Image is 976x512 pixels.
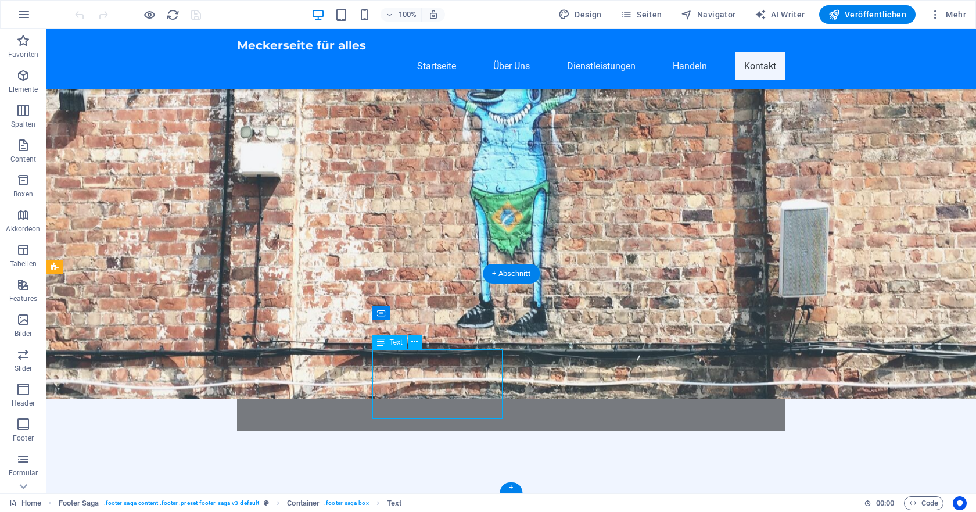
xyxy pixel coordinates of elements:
[676,5,741,24] button: Navigator
[909,496,938,510] span: Code
[287,496,320,510] span: Klick zum Auswählen. Doppelklick zum Bearbeiten
[15,364,33,373] p: Slider
[9,294,37,303] p: Features
[750,5,810,24] button: AI Writer
[819,5,916,24] button: Veröffentlichen
[166,8,180,22] i: Seite neu laden
[925,5,971,24] button: Mehr
[11,120,35,129] p: Spalten
[558,9,602,20] span: Design
[13,189,33,199] p: Boxen
[390,339,403,346] span: Text
[264,500,269,506] i: Dieses Element ist ein anpassbares Preset
[12,399,35,408] p: Header
[904,496,943,510] button: Code
[10,259,37,268] p: Tabellen
[13,434,34,443] p: Footer
[10,155,36,164] p: Content
[59,496,402,510] nav: breadcrumb
[166,8,180,22] button: reload
[500,482,522,493] div: +
[9,496,41,510] a: Klick, um Auswahl aufzuheben. Doppelklick öffnet Seitenverwaltung
[428,9,439,20] i: Bei Größenänderung Zoomstufe automatisch an das gewählte Gerät anpassen.
[8,50,38,59] p: Favoriten
[953,496,967,510] button: Usercentrics
[142,8,156,22] button: Klicke hier, um den Vorschau-Modus zu verlassen
[59,496,99,510] span: Klick zum Auswählen. Doppelklick zum Bearbeiten
[387,496,401,510] span: Klick zum Auswählen. Doppelklick zum Bearbeiten
[6,224,40,234] p: Akkordeon
[616,5,667,24] button: Seiten
[681,9,736,20] span: Navigator
[9,468,38,478] p: Formular
[864,496,895,510] h6: Session-Zeit
[930,9,966,20] span: Mehr
[828,9,906,20] span: Veröffentlichen
[884,499,886,507] span: :
[9,85,38,94] p: Elemente
[398,8,417,22] h6: 100%
[104,496,259,510] span: . footer-saga-content .footer .preset-footer-saga-v3-default
[620,9,662,20] span: Seiten
[876,496,894,510] span: 00 00
[554,5,607,24] div: Design (Strg+Alt+Y)
[554,5,607,24] button: Design
[483,264,540,284] div: + Abschnitt
[755,9,805,20] span: AI Writer
[381,8,422,22] button: 100%
[324,496,369,510] span: . footer-saga-box
[15,329,33,338] p: Bilder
